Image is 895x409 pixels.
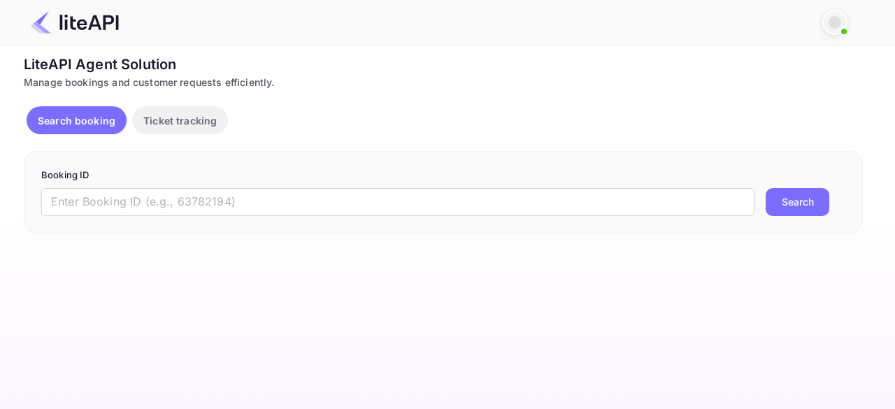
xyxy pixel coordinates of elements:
div: LiteAPI Agent Solution [24,54,863,75]
p: Booking ID [41,168,845,182]
input: Enter Booking ID (e.g., 63782194) [41,188,754,216]
div: Manage bookings and customer requests efficiently. [24,75,863,89]
p: Search booking [38,113,115,128]
p: Ticket tracking [143,113,217,128]
button: Search [766,188,829,216]
img: LiteAPI Logo [31,11,119,34]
